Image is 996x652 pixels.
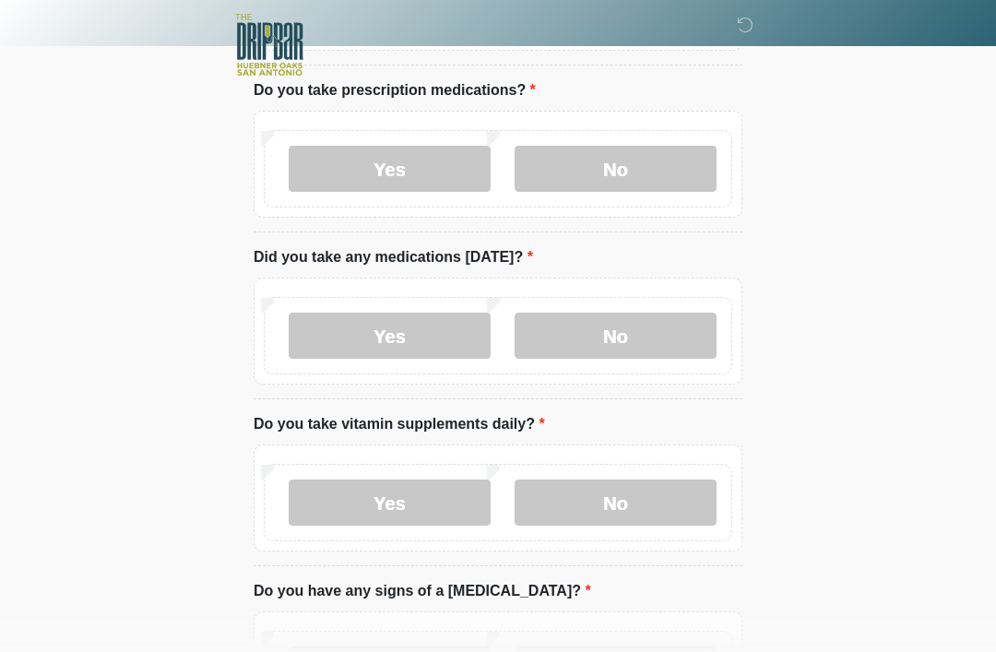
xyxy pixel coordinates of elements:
[254,246,533,268] label: Did you take any medications [DATE]?
[254,413,545,435] label: Do you take vitamin supplements daily?
[515,480,717,526] label: No
[289,480,491,526] label: Yes
[254,79,536,101] label: Do you take prescription medications?
[515,313,717,359] label: No
[515,146,717,192] label: No
[254,580,591,602] label: Do you have any signs of a [MEDICAL_DATA]?
[235,14,303,76] img: The DRIPBaR - The Strand at Huebner Oaks Logo
[289,313,491,359] label: Yes
[289,146,491,192] label: Yes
